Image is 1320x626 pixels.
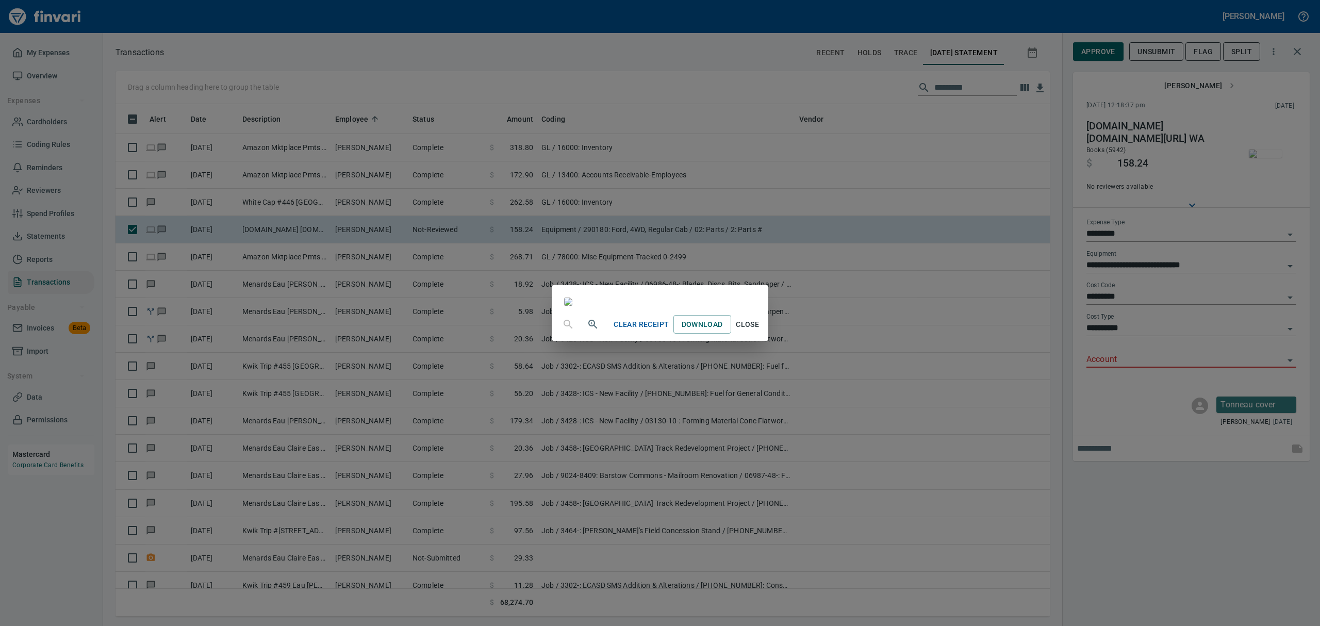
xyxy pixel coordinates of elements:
[735,318,760,331] span: Close
[731,315,764,334] button: Close
[564,298,572,306] img: receipts%2Fmarketjohnson%2F2025-08-07%2FMs5WZ5pHeOgtcXJV7GPBrdkuLPn1__c6gow2edDsYFqtdxQJAm.jpg
[682,318,723,331] span: Download
[673,315,731,334] a: Download
[609,315,673,334] button: Clear Receipt
[614,318,669,331] span: Clear Receipt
